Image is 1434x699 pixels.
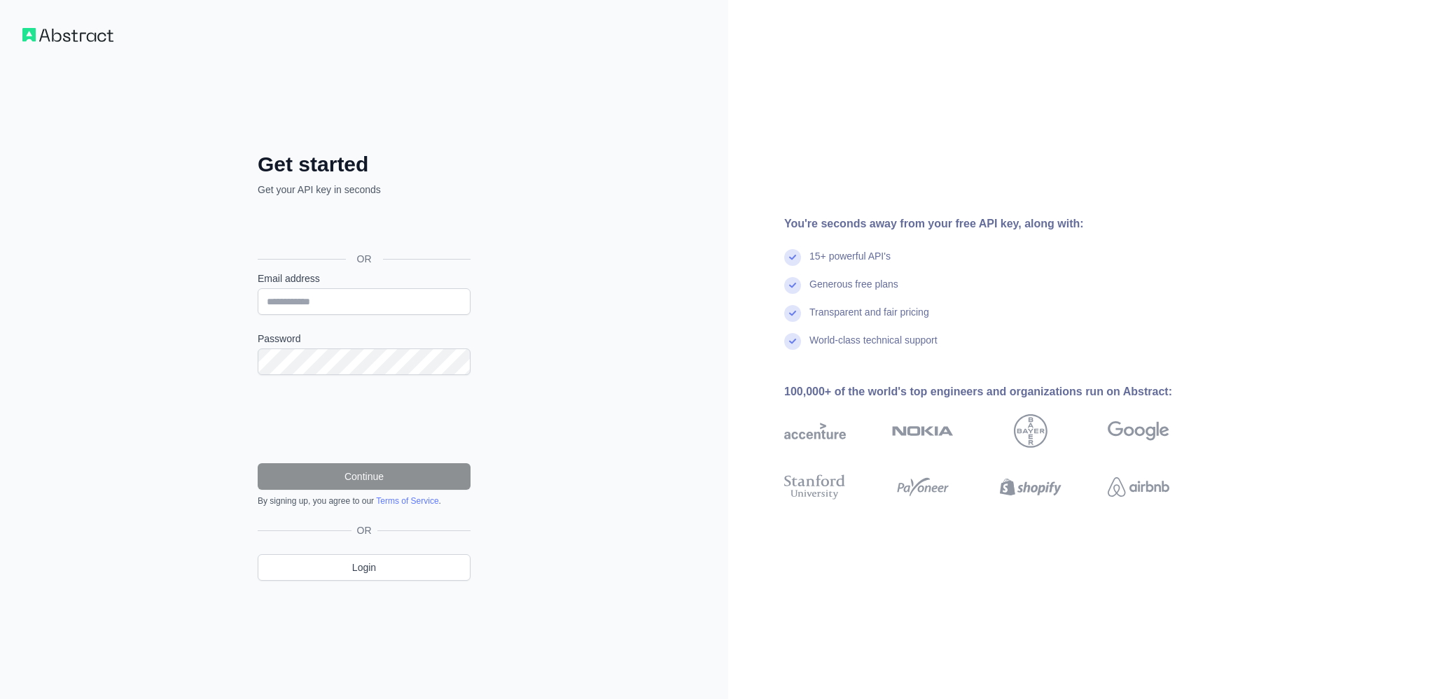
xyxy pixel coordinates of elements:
[258,554,471,581] a: Login
[1000,472,1061,502] img: shopify
[784,216,1214,232] div: You're seconds away from your free API key, along with:
[346,252,383,266] span: OR
[892,472,954,502] img: payoneer
[351,523,377,537] span: OR
[784,249,801,266] img: check mark
[784,333,801,350] img: check mark
[784,277,801,294] img: check mark
[809,277,898,305] div: Generous free plans
[22,28,113,42] img: Workflow
[1014,414,1047,448] img: bayer
[251,212,475,243] iframe: Sign in with Google Button
[784,414,846,448] img: accenture
[1108,414,1169,448] img: google
[258,271,471,285] label: Email address
[809,305,929,333] div: Transparent and fair pricing
[784,383,1214,400] div: 100,000+ of the world's top engineers and organizations run on Abstract:
[258,463,471,490] button: Continue
[1108,472,1169,502] img: airbnb
[258,392,471,446] iframe: reCAPTCHA
[258,152,471,177] h2: Get started
[258,332,471,346] label: Password
[258,495,471,507] div: By signing up, you agree to our .
[892,414,954,448] img: nokia
[809,333,938,361] div: World-class technical support
[258,183,471,197] p: Get your API key in seconds
[376,496,438,506] a: Terms of Service
[258,212,468,243] div: Sign in with Google. Opens in new tab
[784,305,801,322] img: check mark
[809,249,891,277] div: 15+ powerful API's
[784,472,846,502] img: stanford university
